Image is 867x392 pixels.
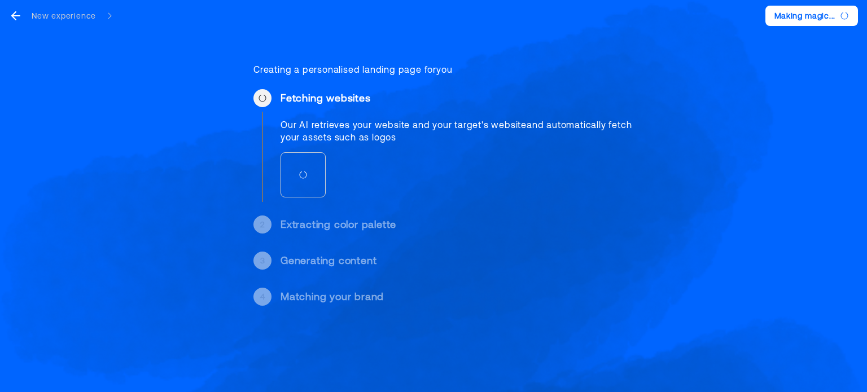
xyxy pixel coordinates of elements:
[260,219,265,230] div: 2
[281,91,645,105] div: Fetching websites
[32,10,96,21] div: New experience
[253,63,645,76] div: Creating a personalised landing page for you
[260,255,265,266] div: 3
[281,218,645,231] div: Extracting color palette
[281,290,645,303] div: Matching your brand
[281,118,645,143] div: Our AI retrieves your website and your target's website and automatically fetch your assets such ...
[281,254,645,267] div: Generating content
[9,9,23,23] svg: go back
[765,6,859,26] button: Making magic...
[260,291,265,302] div: 4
